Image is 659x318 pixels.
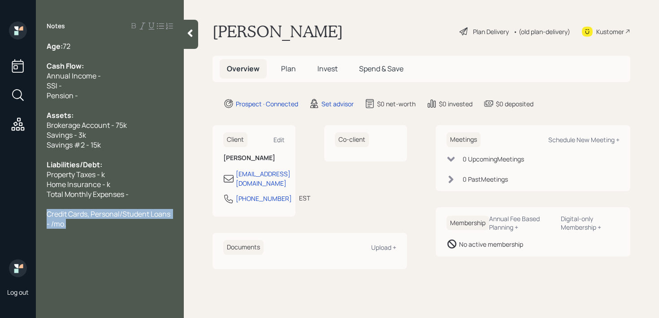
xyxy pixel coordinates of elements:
div: Set advisor [321,99,354,109]
div: Schedule New Meeting + [548,135,620,144]
span: Savings #2 - 15k [47,140,101,150]
label: Notes [47,22,65,30]
span: Total Monthly Expenses - [47,189,129,199]
span: Plan [281,64,296,74]
div: Plan Delivery [473,27,509,36]
h6: [PERSON_NAME] [223,154,285,162]
span: Liabilities/Debt: [47,160,102,170]
div: No active membership [459,240,523,249]
div: $0 net-worth [377,99,416,109]
span: Cash Flow: [47,61,84,71]
h6: Membership [447,216,489,231]
div: 0 Past Meeting s [463,174,508,184]
div: $0 deposited [496,99,533,109]
div: • (old plan-delivery) [513,27,570,36]
div: Digital-only Membership + [561,214,620,231]
span: Savings - 3k [47,130,86,140]
h6: Documents [223,240,264,255]
span: 72 [63,41,70,51]
div: 0 Upcoming Meeting s [463,154,524,164]
div: $0 invested [439,99,473,109]
span: Annual Income - [47,71,101,81]
div: [PHONE_NUMBER] [236,194,292,203]
div: Edit [273,135,285,144]
h6: Co-client [335,132,369,147]
div: [EMAIL_ADDRESS][DOMAIN_NAME] [236,169,290,188]
div: Upload + [371,243,396,252]
span: Invest [317,64,338,74]
span: Spend & Save [359,64,403,74]
span: Property Taxes - k [47,170,105,179]
div: Kustomer [596,27,624,36]
span: Credit Cards, Personal/Student Loans - /mo. [47,209,172,229]
h6: Meetings [447,132,481,147]
div: EST [299,193,310,203]
span: Assets: [47,110,74,120]
h1: [PERSON_NAME] [212,22,343,41]
div: Prospect · Connected [236,99,298,109]
div: Log out [7,288,29,296]
span: Age: [47,41,63,51]
span: Brokerage Account - 75k [47,120,127,130]
div: Annual Fee Based Planning + [489,214,554,231]
span: Overview [227,64,260,74]
span: Pension - [47,91,78,100]
span: SSI - [47,81,62,91]
img: retirable_logo.png [9,259,27,277]
span: Home Insurance - k [47,179,110,189]
h6: Client [223,132,247,147]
